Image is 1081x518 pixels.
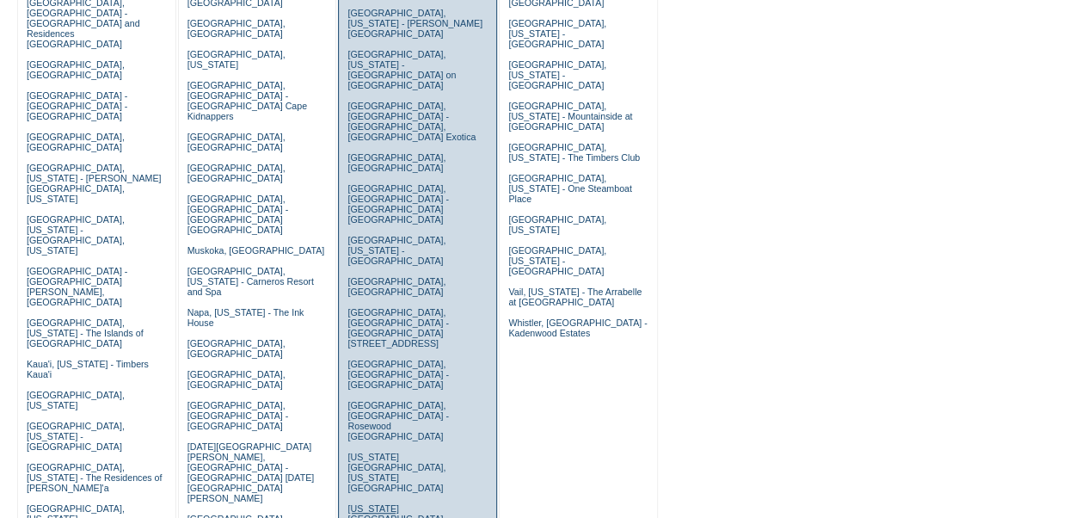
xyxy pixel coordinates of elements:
[347,49,456,90] a: [GEOGRAPHIC_DATA], [US_STATE] - [GEOGRAPHIC_DATA] on [GEOGRAPHIC_DATA]
[347,400,448,441] a: [GEOGRAPHIC_DATA], [GEOGRAPHIC_DATA] - Rosewood [GEOGRAPHIC_DATA]
[27,163,162,204] a: [GEOGRAPHIC_DATA], [US_STATE] - [PERSON_NAME][GEOGRAPHIC_DATA], [US_STATE]
[347,101,476,142] a: [GEOGRAPHIC_DATA], [GEOGRAPHIC_DATA] - [GEOGRAPHIC_DATA], [GEOGRAPHIC_DATA] Exotica
[187,163,286,183] a: [GEOGRAPHIC_DATA], [GEOGRAPHIC_DATA]
[27,132,125,152] a: [GEOGRAPHIC_DATA], [GEOGRAPHIC_DATA]
[347,8,482,39] a: [GEOGRAPHIC_DATA], [US_STATE] - [PERSON_NAME][GEOGRAPHIC_DATA]
[187,80,307,121] a: [GEOGRAPHIC_DATA], [GEOGRAPHIC_DATA] - [GEOGRAPHIC_DATA] Cape Kidnappers
[347,183,448,225] a: [GEOGRAPHIC_DATA], [GEOGRAPHIC_DATA] - [GEOGRAPHIC_DATA] [GEOGRAPHIC_DATA]
[27,214,125,256] a: [GEOGRAPHIC_DATA], [US_STATE] - [GEOGRAPHIC_DATA], [US_STATE]
[347,276,445,297] a: [GEOGRAPHIC_DATA], [GEOGRAPHIC_DATA]
[187,266,314,297] a: [GEOGRAPHIC_DATA], [US_STATE] - Carneros Resort and Spa
[347,235,445,266] a: [GEOGRAPHIC_DATA], [US_STATE] - [GEOGRAPHIC_DATA]
[508,287,642,307] a: Vail, [US_STATE] - The Arrabelle at [GEOGRAPHIC_DATA]
[27,462,163,493] a: [GEOGRAPHIC_DATA], [US_STATE] - The Residences of [PERSON_NAME]'a
[508,173,632,204] a: [GEOGRAPHIC_DATA], [US_STATE] - One Steamboat Place
[347,359,448,390] a: [GEOGRAPHIC_DATA], [GEOGRAPHIC_DATA] - [GEOGRAPHIC_DATA]
[508,214,606,235] a: [GEOGRAPHIC_DATA], [US_STATE]
[187,307,304,328] a: Napa, [US_STATE] - The Ink House
[187,194,288,235] a: [GEOGRAPHIC_DATA], [GEOGRAPHIC_DATA] - [GEOGRAPHIC_DATA] [GEOGRAPHIC_DATA]
[347,452,445,493] a: [US_STATE][GEOGRAPHIC_DATA], [US_STATE][GEOGRAPHIC_DATA]
[187,49,286,70] a: [GEOGRAPHIC_DATA], [US_STATE]
[508,245,606,276] a: [GEOGRAPHIC_DATA], [US_STATE] - [GEOGRAPHIC_DATA]
[27,359,149,379] a: Kaua'i, [US_STATE] - Timbers Kaua'i
[27,90,127,121] a: [GEOGRAPHIC_DATA] - [GEOGRAPHIC_DATA] - [GEOGRAPHIC_DATA]
[187,18,286,39] a: [GEOGRAPHIC_DATA], [GEOGRAPHIC_DATA]
[347,152,445,173] a: [GEOGRAPHIC_DATA], [GEOGRAPHIC_DATA]
[27,421,125,452] a: [GEOGRAPHIC_DATA], [US_STATE] - [GEOGRAPHIC_DATA]
[27,266,127,307] a: [GEOGRAPHIC_DATA] - [GEOGRAPHIC_DATA][PERSON_NAME], [GEOGRAPHIC_DATA]
[27,390,125,410] a: [GEOGRAPHIC_DATA], [US_STATE]
[508,318,647,338] a: Whistler, [GEOGRAPHIC_DATA] - Kadenwood Estates
[187,132,286,152] a: [GEOGRAPHIC_DATA], [GEOGRAPHIC_DATA]
[508,142,640,163] a: [GEOGRAPHIC_DATA], [US_STATE] - The Timbers Club
[508,18,606,49] a: [GEOGRAPHIC_DATA], [US_STATE] - [GEOGRAPHIC_DATA]
[187,245,324,256] a: Muskoka, [GEOGRAPHIC_DATA]
[508,101,632,132] a: [GEOGRAPHIC_DATA], [US_STATE] - Mountainside at [GEOGRAPHIC_DATA]
[27,318,144,348] a: [GEOGRAPHIC_DATA], [US_STATE] - The Islands of [GEOGRAPHIC_DATA]
[347,307,448,348] a: [GEOGRAPHIC_DATA], [GEOGRAPHIC_DATA] - [GEOGRAPHIC_DATA][STREET_ADDRESS]
[187,400,288,431] a: [GEOGRAPHIC_DATA], [GEOGRAPHIC_DATA] - [GEOGRAPHIC_DATA]
[187,338,286,359] a: [GEOGRAPHIC_DATA], [GEOGRAPHIC_DATA]
[508,59,606,90] a: [GEOGRAPHIC_DATA], [US_STATE] - [GEOGRAPHIC_DATA]
[187,441,314,503] a: [DATE][GEOGRAPHIC_DATA][PERSON_NAME], [GEOGRAPHIC_DATA] - [GEOGRAPHIC_DATA] [DATE][GEOGRAPHIC_DAT...
[27,59,125,80] a: [GEOGRAPHIC_DATA], [GEOGRAPHIC_DATA]
[187,369,286,390] a: [GEOGRAPHIC_DATA], [GEOGRAPHIC_DATA]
